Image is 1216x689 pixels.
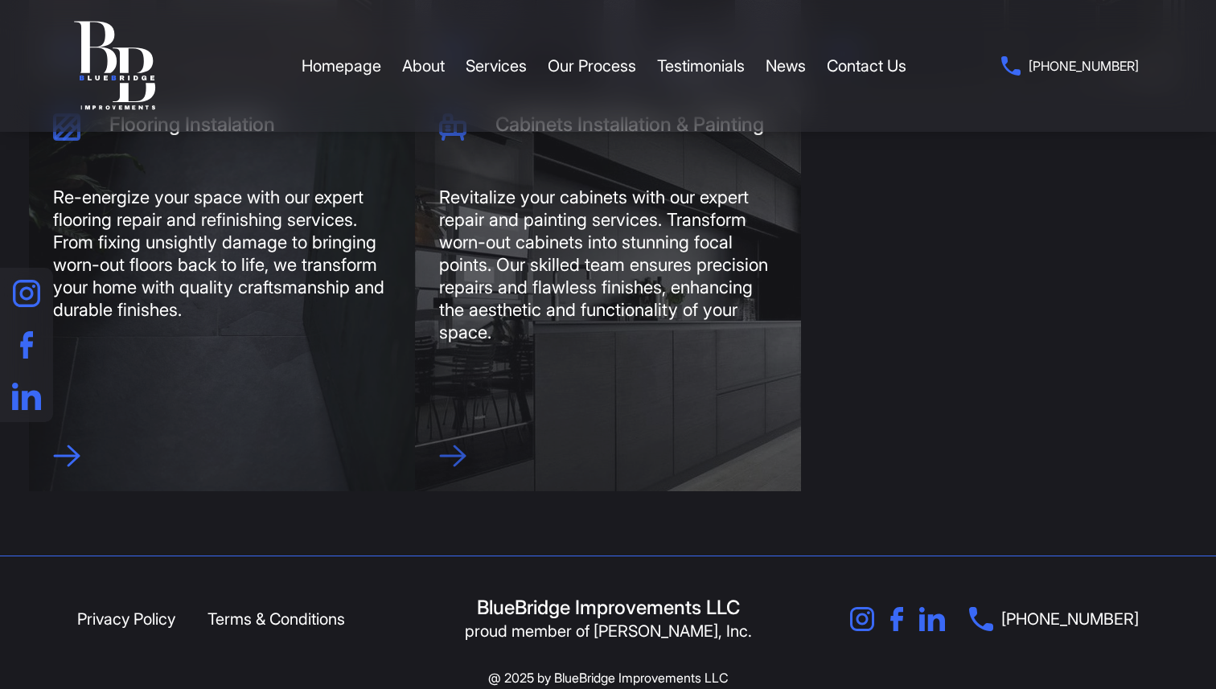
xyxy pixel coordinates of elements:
a: Privacy Policy [77,608,175,630]
a: Contact Us [827,42,906,90]
a: Our Process [548,42,636,90]
a: Testimonials [657,42,745,90]
div: @ 2025 by BlueBridge Improvements LLC [77,666,1139,689]
a: Terms & Conditions [207,608,345,630]
a: Services [466,42,527,90]
a: News [766,42,806,90]
h3: Flooring Instalation [109,113,275,162]
h3: BlueBridge Improvements LLC [431,597,785,620]
a: Homepage [302,42,381,90]
div: proud member of [PERSON_NAME], Inc. [431,620,785,642]
a: [PHONE_NUMBER] [969,607,1139,631]
a: [PHONE_NUMBER] [1001,55,1139,77]
div: Re-energize your space with our expert flooring repair and refinishing services. From fixing unsi... [53,186,391,321]
div: Revitalize your cabinets with our expert repair and painting services. Transform worn-out cabinet... [439,186,777,343]
span: [PHONE_NUMBER] [1029,55,1139,77]
h3: Cabinets Installation & Painting [495,113,764,162]
a: About [402,42,445,90]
